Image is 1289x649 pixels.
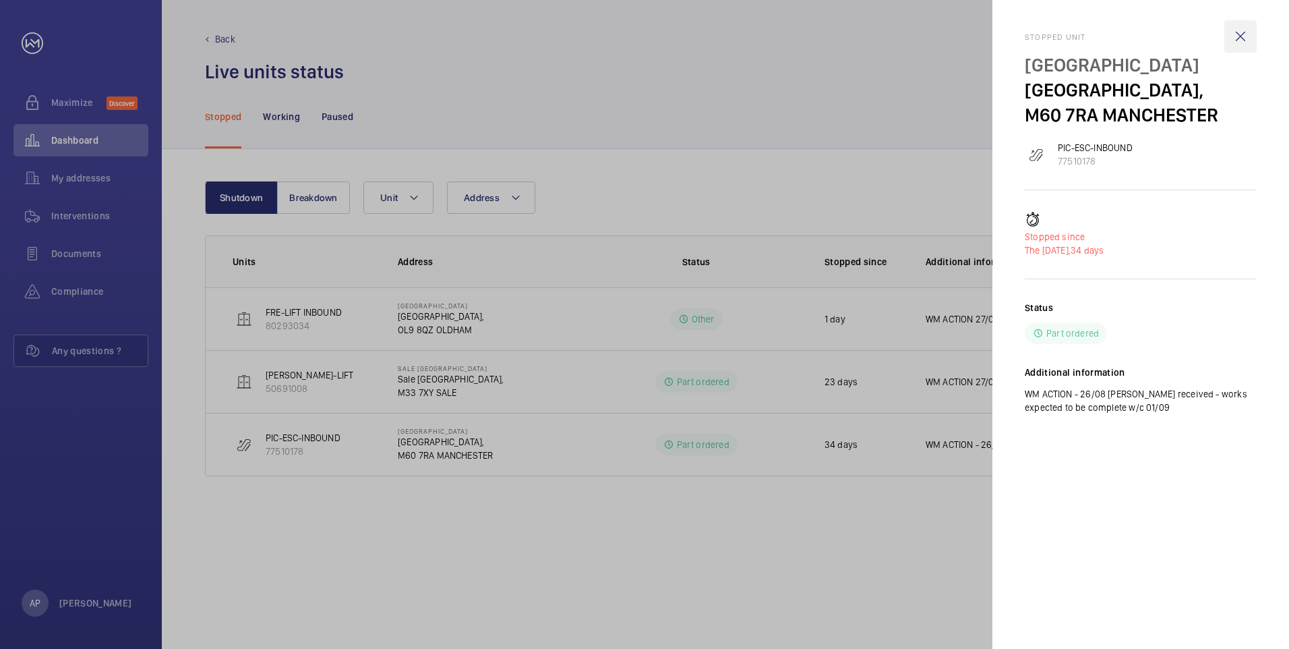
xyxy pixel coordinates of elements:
[1025,301,1053,314] h2: Status
[1025,387,1257,414] p: WM ACTION - 26/08 [PERSON_NAME] received - works expected to be complete w/c 01/09
[1028,146,1044,163] img: escalator.svg
[1025,244,1257,257] p: 34 days
[1025,32,1257,42] h2: Stopped unit
[1058,154,1133,168] p: 77510178
[1025,230,1257,244] p: Stopped since
[1025,78,1257,103] p: [GEOGRAPHIC_DATA],
[1025,366,1257,379] h2: Additional information
[1046,327,1099,340] p: Part ordered
[1058,141,1133,154] p: PIC-ESC-INBOUND
[1025,53,1257,78] p: [GEOGRAPHIC_DATA]
[1025,103,1257,128] p: M60 7RA MANCHESTER
[1025,245,1071,256] span: The [DATE],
